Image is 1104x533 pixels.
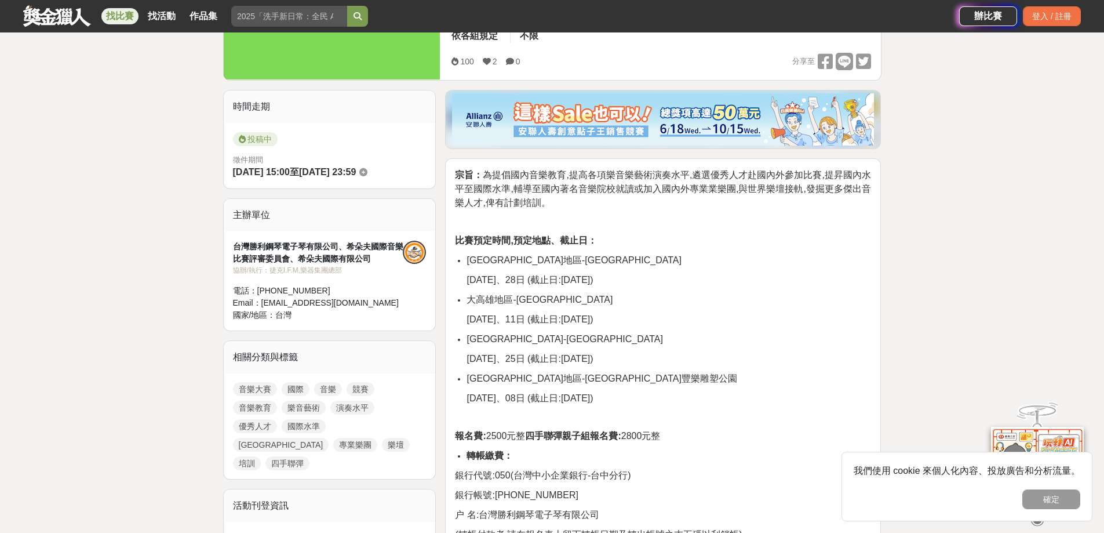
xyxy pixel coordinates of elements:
[455,170,483,180] strong: 宗旨：
[467,451,513,461] strong: 轉帳繳費：
[467,295,613,304] span: 大高雄地區-[GEOGRAPHIC_DATA]
[233,456,261,470] a: 培訓
[143,8,180,24] a: 找活動
[330,401,374,415] a: 演奏水平
[233,438,329,452] a: [GEOGRAPHIC_DATA]
[467,255,681,265] span: [GEOGRAPHIC_DATA]地區-[GEOGRAPHIC_DATA]
[455,235,596,245] strong: 比賽預定時間,預定地點、截止日：
[455,470,631,480] span: 銀行代號:050(台灣中小企業銀行-台中分行)
[282,382,309,396] a: 國際
[224,490,436,522] div: 活動刊登資訊
[233,401,277,415] a: 音樂教育
[347,382,374,396] a: 競賽
[516,57,520,66] span: 0
[233,382,277,396] a: 音樂大賽
[224,341,436,374] div: 相關分類與標籤
[520,31,538,41] span: 不限
[231,6,347,27] input: 2025「洗手新日常：全民 ALL IN」洗手歌全台徵選
[333,438,377,452] a: 專業樂團
[233,241,403,265] div: 台灣勝利鋼琴電子琴有限公司、希朵夫國際音樂比賽評審委員會、希朵夫國際有限公司
[451,31,498,41] span: 依各組規定
[455,490,578,500] span: 銀行帳號:[PHONE_NUMBER]
[299,167,356,177] span: [DATE] 23:59
[452,93,874,146] img: dcc59076-91c0-4acb-9c6b-a1d413182f46.png
[467,314,593,324] span: [DATE]、11日 (截止日:[DATE])
[493,57,497,66] span: 2
[233,310,276,320] span: 國家/地區：
[233,297,403,309] div: Email： [EMAIL_ADDRESS][DOMAIN_NAME]
[467,374,737,383] span: [GEOGRAPHIC_DATA]地區-[GEOGRAPHIC_DATA]豐樂雕塑公園
[185,8,222,24] a: 作品集
[233,265,403,275] div: 協辦/執行： 捷克I.F.M.樂器集團總部
[467,275,593,285] span: [DATE]、28日 (截止日:[DATE])
[265,456,309,470] a: 四手聯彈
[455,431,660,441] span: 2500元整 2800元整
[382,438,410,452] a: 樂壇
[224,90,436,123] div: 時間走期
[467,393,593,403] span: [DATE]、08日 (截止日:[DATE])
[460,57,473,66] span: 100
[467,334,662,344] span: [GEOGRAPHIC_DATA]-[GEOGRAPHIC_DATA]
[854,466,1080,476] span: 我們使用 cookie 來個人化內容、投放廣告和分析流量。
[101,8,139,24] a: 找比賽
[233,155,263,164] span: 徵件期間
[233,419,277,433] a: 優秀人才
[455,170,870,208] span: 為提倡國內音樂教育,提高各項樂音樂藝術演奏水平,遴選優秀人才赴國內外參加比賽,提昇國內水平至國際水準,輔導至國內著名音樂院校就讀或加入國內外專業業樂團,與世界樂壇接軌,發掘更多傑出音樂人才,俾有...
[792,53,815,70] span: 分享至
[282,419,326,433] a: 國際水準
[525,431,621,441] strong: 四手聯彈親子組報名費:
[467,354,593,364] span: [DATE]、25日 (截止日:[DATE])
[314,382,342,396] a: 音樂
[275,310,292,320] span: 台灣
[455,510,599,520] span: 户 名:台灣勝利鋼琴電子琴有限公司
[1022,490,1080,509] button: 確定
[233,132,278,146] span: 投稿中
[233,285,403,297] div: 電話： [PHONE_NUMBER]
[224,199,436,231] div: 主辦單位
[290,167,299,177] span: 至
[282,401,326,415] a: 樂音藝術
[959,6,1017,26] a: 辦比賽
[991,425,1084,502] img: d2146d9a-e6f6-4337-9592-8cefde37ba6b.png
[1023,6,1081,26] div: 登入 / 註冊
[455,431,486,441] strong: 報名費:
[233,167,290,177] span: [DATE] 15:00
